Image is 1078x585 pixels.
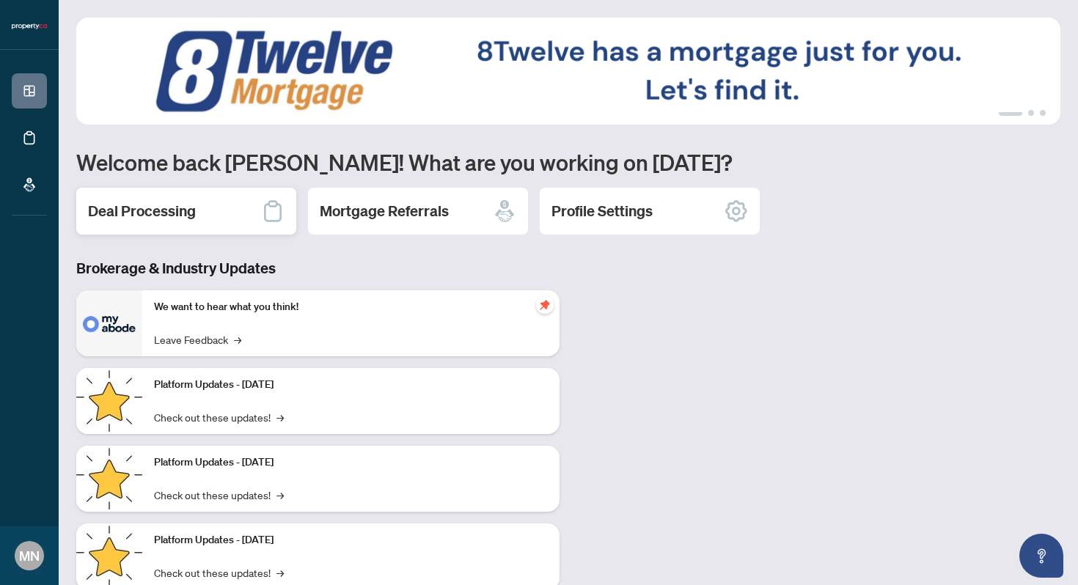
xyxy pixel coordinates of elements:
h2: Profile Settings [551,201,653,221]
img: We want to hear what you think! [76,290,142,356]
span: → [276,409,284,425]
p: Platform Updates - [DATE] [154,532,548,548]
span: MN [19,545,40,566]
p: Platform Updates - [DATE] [154,455,548,471]
a: Check out these updates!→ [154,409,284,425]
button: 3 [1040,110,1046,116]
img: Slide 0 [76,18,1060,125]
img: logo [12,22,47,31]
a: Check out these updates!→ [154,487,284,503]
button: Open asap [1019,534,1063,578]
h3: Brokerage & Industry Updates [76,258,560,279]
h2: Mortgage Referrals [320,201,449,221]
button: 2 [1028,110,1034,116]
span: → [276,564,284,581]
p: We want to hear what you think! [154,299,548,315]
a: Leave Feedback→ [154,331,241,347]
img: Platform Updates - July 8, 2025 [76,446,142,512]
h1: Welcome back [PERSON_NAME]! What are you working on [DATE]? [76,148,1060,176]
span: → [276,487,284,503]
span: pushpin [536,296,554,314]
h2: Deal Processing [88,201,196,221]
a: Check out these updates!→ [154,564,284,581]
span: → [234,331,241,347]
img: Platform Updates - July 21, 2025 [76,368,142,434]
button: 1 [999,110,1022,116]
p: Platform Updates - [DATE] [154,377,548,393]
